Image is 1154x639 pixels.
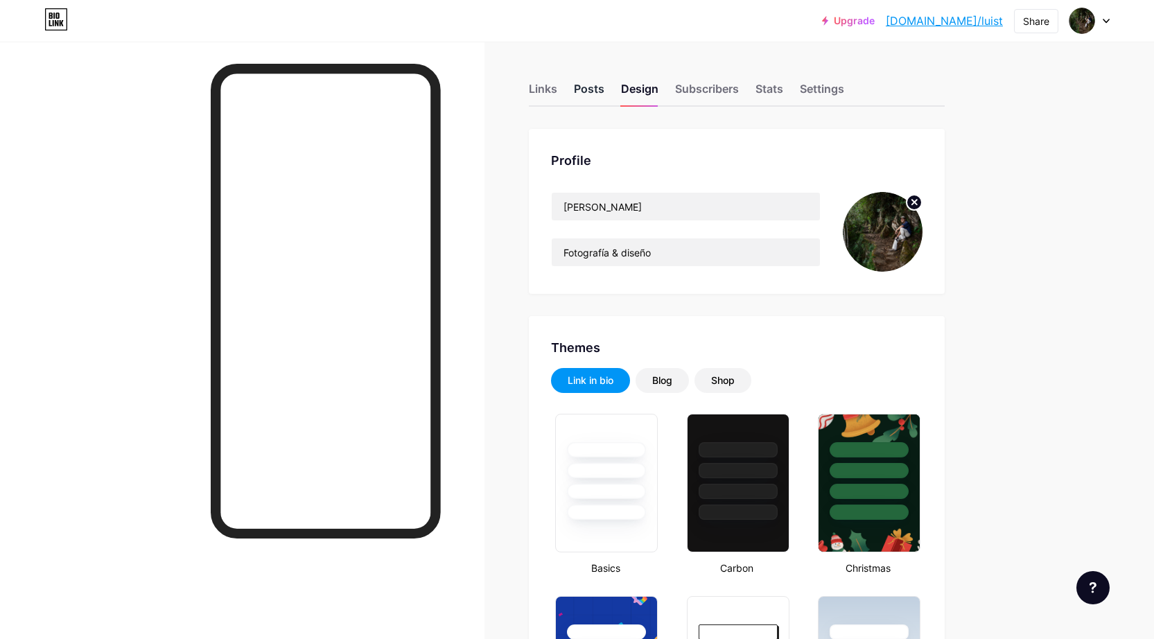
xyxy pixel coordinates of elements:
div: Share [1023,14,1049,28]
div: Subscribers [675,80,739,105]
a: [DOMAIN_NAME]/luist [886,12,1003,29]
div: Shop [711,374,735,387]
div: Carbon [683,561,792,575]
div: Links [529,80,557,105]
div: Link in bio [568,374,613,387]
img: Luis Torres [1069,8,1095,34]
div: Themes [551,338,923,357]
div: Settings [800,80,844,105]
input: Name [552,193,820,220]
a: Upgrade [822,15,875,26]
div: Basics [551,561,660,575]
div: Blog [652,374,672,387]
div: Profile [551,151,923,170]
input: Bio [552,238,820,266]
div: Posts [574,80,604,105]
img: Luis Torres [843,192,923,272]
div: Christmas [814,561,923,575]
div: Stats [755,80,783,105]
div: Design [621,80,658,105]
